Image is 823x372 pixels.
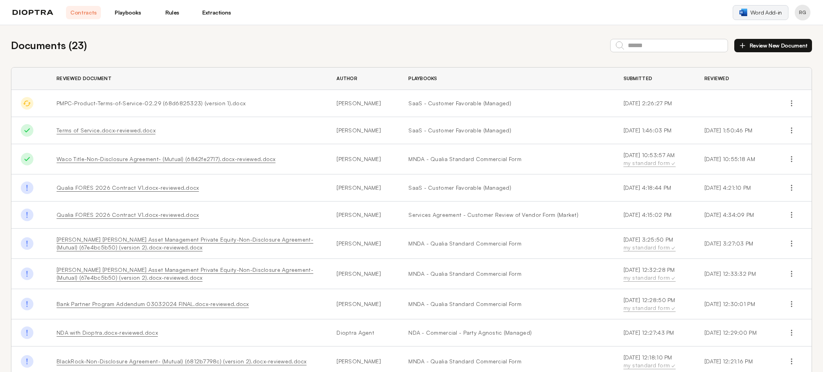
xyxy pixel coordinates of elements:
[21,153,33,165] img: Done
[614,289,695,319] td: [DATE] 12:28:50 PM
[21,124,33,137] img: Done
[614,229,695,259] td: [DATE] 3:25:50 PM
[21,355,33,368] img: Done
[57,100,245,106] span: PMPC-Product-Terms-of-Service-02.29 (68d6825323) (version 1).docx
[327,174,399,202] td: [PERSON_NAME]
[624,304,686,312] div: my standard form ✓
[750,9,782,16] span: Word Add-in
[155,6,190,19] a: Rules
[21,209,33,221] img: Done
[408,155,604,163] a: MNDA - Qualia Standard Commercial Form
[739,9,747,16] img: word
[57,236,313,251] a: [PERSON_NAME] [PERSON_NAME] Asset Management Private Equity-Non-Disclosure Agreement- (Mutual) (6...
[57,127,155,134] a: Terms of Service.docx-reviewed.docx
[21,97,33,110] img: In Progress
[327,68,399,90] th: Author
[57,184,199,191] a: Qualia FORES 2026 Contract V1.docx-reviewed.docx
[327,144,399,174] td: [PERSON_NAME]
[695,289,776,319] td: [DATE] 12:30:01 PM
[695,174,776,202] td: [DATE] 4:21:10 PM
[13,10,53,15] img: logo
[614,144,695,174] td: [DATE] 10:53:57 AM
[614,117,695,144] td: [DATE] 1:46:03 PM
[21,268,33,280] img: Done
[408,300,604,308] a: MNDA - Qualia Standard Commercial Form
[624,274,686,282] div: my standard form ✓
[408,357,604,365] a: MNDA - Qualia Standard Commercial Form
[327,259,399,289] td: [PERSON_NAME]
[57,266,313,281] a: [PERSON_NAME] [PERSON_NAME] Asset Management Private Equity-Non-Disclosure Agreement- (Mutual) (6...
[57,329,158,336] a: NDA with Dioptra.docx-reviewed.docx
[695,319,776,346] td: [DATE] 12:29:00 PM
[614,319,695,346] td: [DATE] 12:27:43 PM
[327,117,399,144] td: [PERSON_NAME]
[624,361,686,369] div: my standard form ✓
[695,144,776,174] td: [DATE] 10:55:18 AM
[21,181,33,194] img: Done
[408,99,604,107] a: SaaS - Customer Favorable (Managed)
[733,5,788,20] a: Word Add-in
[21,326,33,339] img: Done
[795,5,810,20] button: Profile menu
[66,6,101,19] a: Contracts
[21,237,33,250] img: Done
[408,184,604,192] a: SaaS - Customer Favorable (Managed)
[327,229,399,259] td: [PERSON_NAME]
[11,38,87,53] h2: Documents ( 23 )
[695,259,776,289] td: [DATE] 12:33:32 PM
[110,6,145,19] a: Playbooks
[327,90,399,117] td: [PERSON_NAME]
[57,211,199,218] a: Qualia FORES 2026 Contract V1.docx-reviewed.docx
[57,156,276,162] a: Waco Title-Non-Disclosure Agreement- (Mutual) (6842fe2717).docx-reviewed.docx
[624,159,686,167] div: my standard form ✓
[695,68,776,90] th: Reviewed
[614,259,695,289] td: [DATE] 12:32:28 PM
[624,244,686,251] div: my standard form ✓
[614,68,695,90] th: Submitted
[614,202,695,229] td: [DATE] 4:15:02 PM
[408,211,604,219] a: Services Agreement - Customer Review of Vendor Form (Market)
[695,202,776,229] td: [DATE] 4:34:09 PM
[408,126,604,134] a: SaaS - Customer Favorable (Managed)
[408,240,604,247] a: MNDA - Qualia Standard Commercial Form
[47,68,327,90] th: Reviewed Document
[199,6,234,19] a: Extractions
[399,68,614,90] th: Playbooks
[695,117,776,144] td: [DATE] 1:50:46 PM
[57,301,249,307] a: Bank Partner Program Addendum 03032024 FINAL.docx-reviewed.docx
[614,174,695,202] td: [DATE] 4:18:44 PM
[734,39,812,52] button: Review New Document
[327,289,399,319] td: [PERSON_NAME]
[327,202,399,229] td: [PERSON_NAME]
[614,90,695,117] td: [DATE] 2:26:27 PM
[21,298,33,310] img: Done
[695,229,776,259] td: [DATE] 3:27:03 PM
[408,270,604,278] a: MNDA - Qualia Standard Commercial Form
[408,329,604,337] a: NDA - Commercial - Party Agnostic (Managed)
[327,319,399,346] td: Dioptra Agent
[57,358,307,365] a: BlackRock-Non-Disclosure Agreement- (Mutual) (6812b7798c) (version 2).docx-reviewed.docx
